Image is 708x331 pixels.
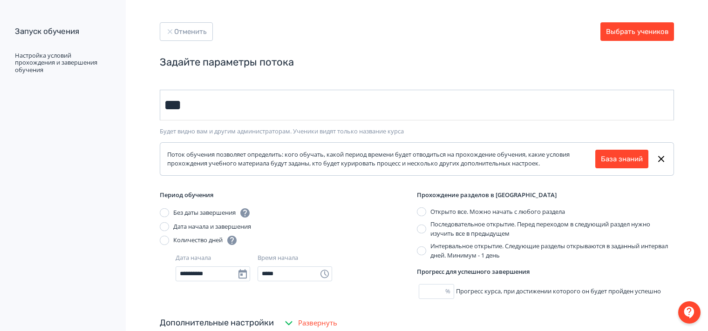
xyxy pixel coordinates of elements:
[176,253,211,263] div: Дата начала
[445,287,454,296] div: %
[430,207,565,217] div: Открыто все. Можно начать с любого раздела
[160,22,213,41] button: Отменить
[15,52,109,74] div: Настройка условий прохождения и завершения обучения
[160,56,674,69] div: Задайте параметры потока
[15,26,109,37] div: Запуск обучения
[430,220,674,238] div: Последовательное открытие. Перед переходом в следующий раздел нужно изучить все в предыдущем
[173,207,251,218] div: Без даты завершения
[173,235,238,246] div: Количество дней
[417,191,674,200] div: Прохождение разделов в [GEOGRAPHIC_DATA]
[595,150,648,168] button: База знаний
[298,318,337,328] span: Развернуть
[258,253,298,263] div: Время начала
[173,222,251,232] div: Дата начала и завершения
[417,284,674,299] div: Прогресс курса, при достижении которого он будет пройден успешно
[160,128,674,135] div: Будет видно вам и другим администраторам. Ученики видят только название курса
[601,154,643,165] a: База знаний
[430,242,674,260] div: Интервальное открытие. Следующие разделы открываются в заданный интервал дней. Минимум - 1 день
[160,191,417,200] div: Период обучения
[417,267,674,277] div: Прогресс для успешного завершения
[160,317,274,329] div: Дополнительные настройки
[600,22,674,41] button: Выбрать учеников
[167,150,595,168] div: Поток обучения позволяет определить: кого обучать, какой период времени будет отводиться на прохо...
